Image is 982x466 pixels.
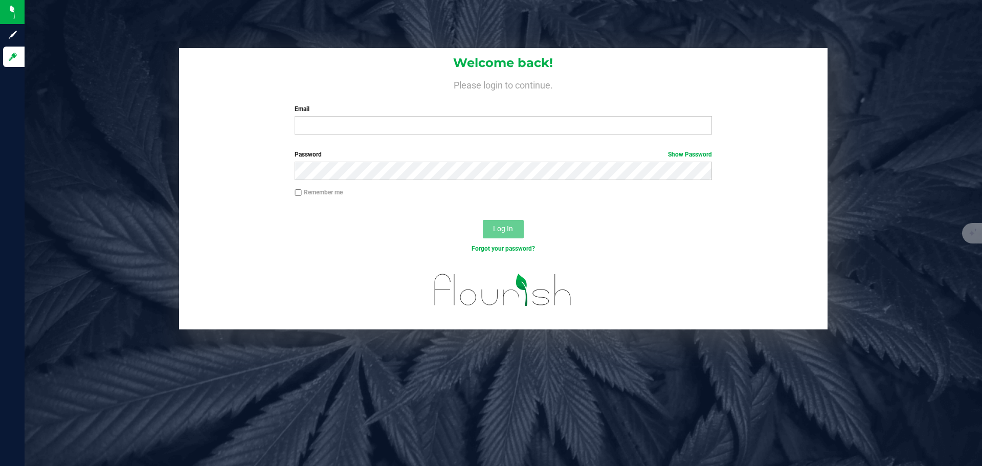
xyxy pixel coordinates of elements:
[295,104,711,114] label: Email
[8,52,18,62] inline-svg: Log in
[483,220,524,238] button: Log In
[472,245,535,252] a: Forgot your password?
[295,189,302,196] input: Remember me
[295,188,343,197] label: Remember me
[179,56,828,70] h1: Welcome back!
[422,264,584,316] img: flourish_logo.svg
[295,151,322,158] span: Password
[668,151,712,158] a: Show Password
[179,78,828,90] h4: Please login to continue.
[493,225,513,233] span: Log In
[8,30,18,40] inline-svg: Sign up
